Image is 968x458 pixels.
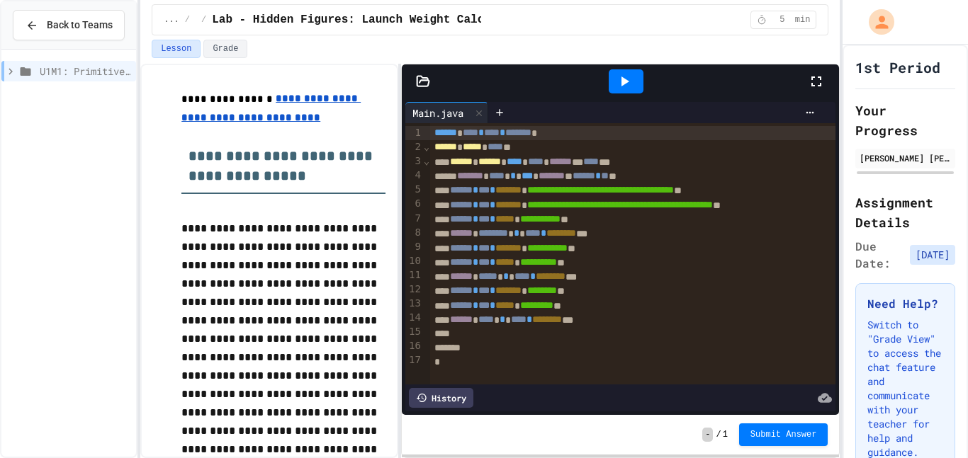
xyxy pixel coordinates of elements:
[405,339,423,353] div: 16
[739,423,828,446] button: Submit Answer
[47,18,113,33] span: Back to Teams
[152,40,201,58] button: Lesson
[185,14,190,25] span: /
[201,14,206,25] span: /
[405,240,423,254] div: 9
[716,429,721,440] span: /
[910,245,955,265] span: [DATE]
[203,40,247,58] button: Grade
[405,105,471,120] div: Main.java
[850,340,954,400] iframe: chat widget
[405,297,423,311] div: 13
[13,10,125,40] button: Back to Teams
[854,6,898,38] div: My Account
[750,429,817,440] span: Submit Answer
[212,11,525,28] span: Lab - Hidden Figures: Launch Weight Calculator
[405,226,423,240] div: 8
[771,14,794,25] span: 5
[405,140,423,154] div: 2
[908,401,954,444] iframe: chat widget
[405,311,423,325] div: 14
[423,141,430,152] span: Fold line
[702,428,713,442] span: -
[423,155,430,166] span: Fold line
[405,212,423,226] div: 7
[409,388,473,408] div: History
[405,126,423,140] div: 1
[405,353,423,367] div: 17
[867,295,943,312] h3: Need Help?
[723,429,728,440] span: 1
[855,57,940,77] h1: 1st Period
[405,254,423,268] div: 10
[855,101,955,140] h2: Your Progress
[40,64,130,79] span: U1M1: Primitives, Variables, Basic I/O
[855,238,904,272] span: Due Date:
[405,325,423,339] div: 15
[405,282,423,297] div: 12
[164,14,179,25] span: ...
[405,183,423,197] div: 5
[795,14,811,25] span: min
[405,197,423,211] div: 6
[405,168,423,183] div: 4
[405,268,423,282] div: 11
[855,193,955,232] h2: Assignment Details
[860,151,951,164] div: [PERSON_NAME] [PERSON_NAME]
[405,154,423,168] div: 3
[405,102,488,123] div: Main.java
